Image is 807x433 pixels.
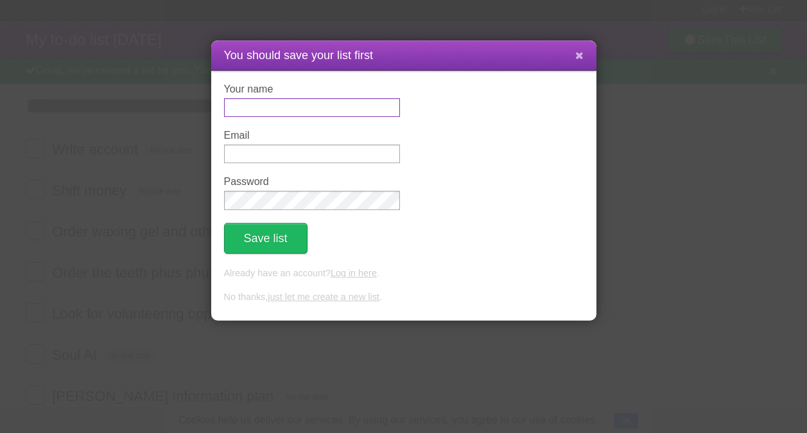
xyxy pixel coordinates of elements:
[224,290,584,305] p: No thanks, .
[331,268,377,278] a: Log in here
[224,130,400,141] label: Email
[224,47,584,64] h1: You should save your list first
[224,267,584,281] p: Already have an account? .
[224,223,308,254] button: Save list
[224,84,400,95] label: Your name
[268,292,379,302] a: just let me create a new list
[224,176,400,188] label: Password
